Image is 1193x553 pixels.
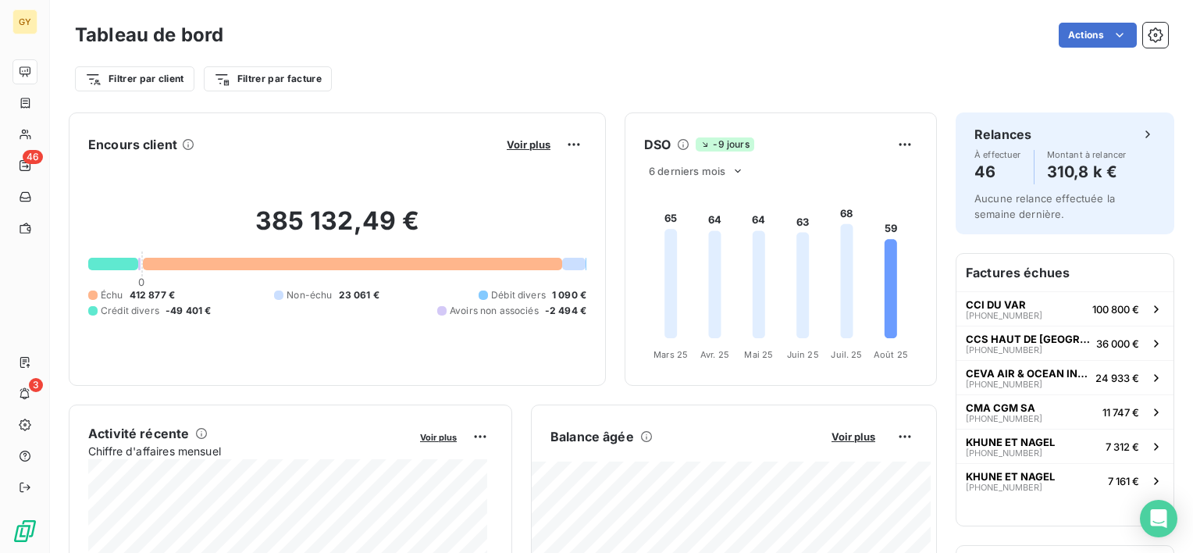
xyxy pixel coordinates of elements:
[88,424,189,443] h6: Activité récente
[966,311,1042,320] span: [PHONE_NUMBER]
[550,427,634,446] h6: Balance âgée
[1047,159,1127,184] h4: 310,8 k €
[696,137,753,152] span: -9 jours
[653,349,688,360] tspan: Mars 25
[88,135,177,154] h6: Encours client
[1096,337,1139,350] span: 36 000 €
[1092,303,1139,316] span: 100 800 €
[29,378,43,392] span: 3
[1059,23,1137,48] button: Actions
[966,448,1042,458] span: [PHONE_NUMBER]
[956,326,1173,360] button: CCS HAUT DE [GEOGRAPHIC_DATA][PHONE_NUMBER]36 000 €
[1106,441,1139,453] span: 7 312 €
[75,66,194,91] button: Filtrer par client
[545,304,586,318] span: -2 494 €
[974,159,1021,184] h4: 46
[420,432,457,443] span: Voir plus
[130,288,175,302] span: 412 877 €
[956,360,1173,394] button: CEVA AIR & OCEAN INTERNATIONAL[PHONE_NUMBER]24 933 €
[966,470,1055,483] span: KHUNE ET NAGEL
[552,288,586,302] span: 1 090 €
[491,288,546,302] span: Débit divers
[12,519,37,544] img: Logo LeanPay
[966,401,1035,414] span: CMA CGM SA
[649,165,725,177] span: 6 derniers mois
[1140,500,1177,537] div: Open Intercom Messenger
[287,288,332,302] span: Non-échu
[831,349,862,360] tspan: Juil. 25
[88,205,586,252] h2: 385 132,49 €
[700,349,729,360] tspan: Avr. 25
[966,414,1042,423] span: [PHONE_NUMBER]
[832,430,875,443] span: Voir plus
[415,430,461,444] button: Voir plus
[956,254,1173,291] h6: Factures échues
[974,125,1031,144] h6: Relances
[787,349,819,360] tspan: Juin 25
[1108,475,1139,487] span: 7 161 €
[956,429,1173,463] button: KHUNE ET NAGEL[PHONE_NUMBER]7 312 €
[956,394,1173,429] button: CMA CGM SA[PHONE_NUMBER]11 747 €
[23,150,43,164] span: 46
[874,349,908,360] tspan: Août 25
[966,380,1042,389] span: [PHONE_NUMBER]
[1102,406,1139,419] span: 11 747 €
[966,367,1089,380] span: CEVA AIR & OCEAN INTERNATIONAL
[1095,372,1139,384] span: 24 933 €
[502,137,555,152] button: Voir plus
[101,304,159,318] span: Crédit divers
[966,345,1042,355] span: [PHONE_NUMBER]
[88,443,409,459] span: Chiffre d'affaires mensuel
[974,192,1115,220] span: Aucune relance effectuée la semaine dernière.
[744,349,773,360] tspan: Mai 25
[166,304,211,318] span: -49 401 €
[339,288,379,302] span: 23 061 €
[644,135,671,154] h6: DSO
[450,304,539,318] span: Avoirs non associés
[1047,150,1127,159] span: Montant à relancer
[75,21,223,49] h3: Tableau de bord
[507,138,550,151] span: Voir plus
[966,298,1026,311] span: CCI DU VAR
[966,483,1042,492] span: [PHONE_NUMBER]
[12,9,37,34] div: GY
[101,288,123,302] span: Échu
[966,436,1055,448] span: KHUNE ET NAGEL
[827,430,880,444] button: Voir plus
[138,276,144,288] span: 0
[204,66,332,91] button: Filtrer par facture
[966,333,1090,345] span: CCS HAUT DE [GEOGRAPHIC_DATA]
[974,150,1021,159] span: À effectuer
[956,291,1173,326] button: CCI DU VAR[PHONE_NUMBER]100 800 €
[956,463,1173,498] button: KHUNE ET NAGEL[PHONE_NUMBER]7 161 €
[12,153,37,178] a: 46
